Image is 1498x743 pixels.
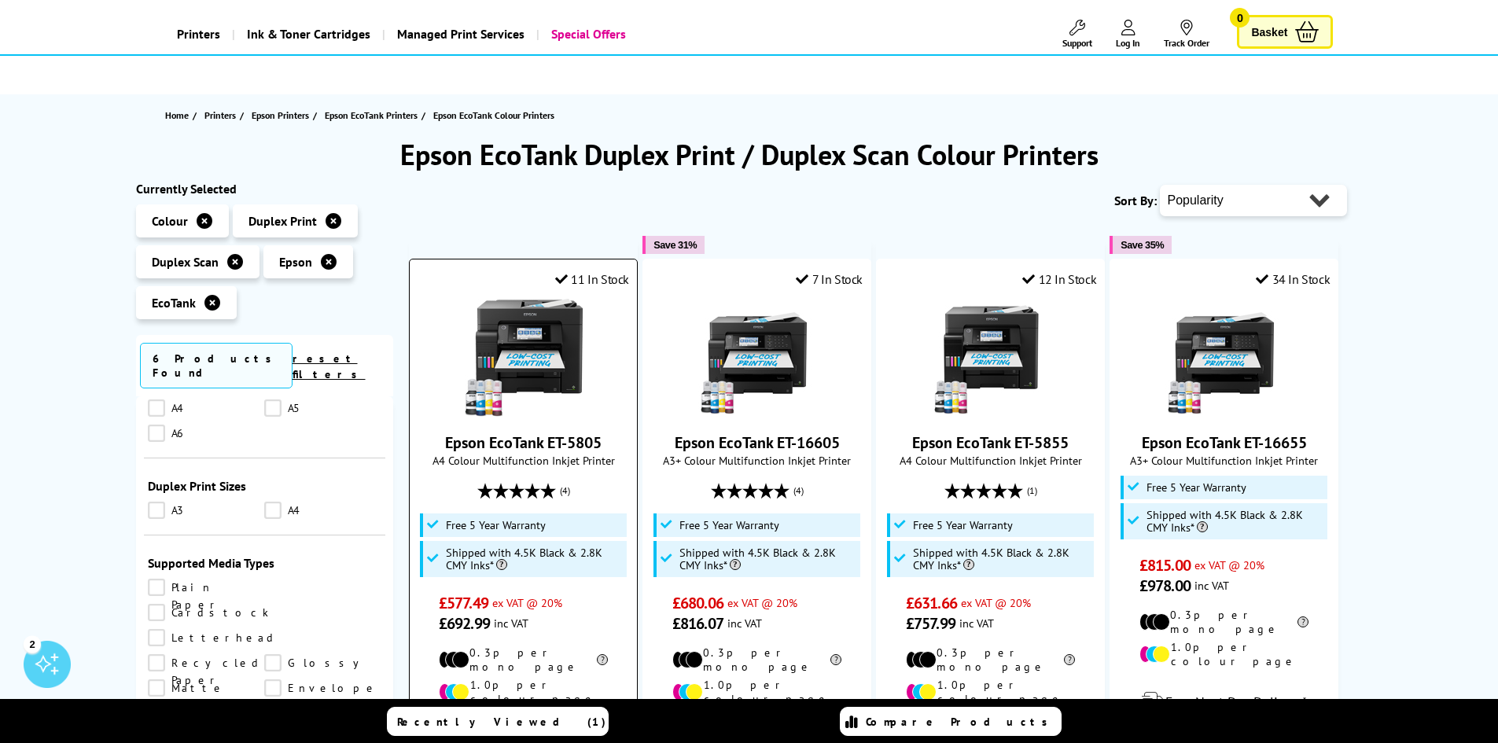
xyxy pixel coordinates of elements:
[651,453,863,468] span: A3+ Colour Multifunction Inkjet Printer
[560,476,570,506] span: (4)
[148,579,265,596] a: Plain Paper
[152,295,196,311] span: EcoTank
[1194,578,1229,593] span: inc VAT
[148,604,269,621] a: Cardstock
[1251,21,1287,42] span: Basket
[1114,193,1157,208] span: Sort By:
[152,213,188,229] span: Colour
[325,107,418,123] span: Epson EcoTank Printers
[264,654,381,671] a: Glossy
[165,107,193,123] a: Home
[1116,37,1140,49] span: Log In
[1118,453,1330,468] span: A3+ Colour Multifunction Inkjet Printer
[252,107,313,123] a: Epson Printers
[796,271,863,287] div: 7 In Stock
[912,432,1069,453] a: Epson EcoTank ET-5855
[1062,20,1092,49] a: Support
[906,678,1075,706] li: 1.0p per colour page
[672,593,723,613] span: £680.06
[1165,299,1283,417] img: Epson EcoTank ET-16655
[1147,481,1246,494] span: Free 5 Year Warranty
[961,595,1031,610] span: ex VAT @ 20%
[264,502,381,519] a: A4
[727,595,797,610] span: ex VAT @ 20%
[264,399,381,417] a: A5
[1139,576,1191,596] span: £978.00
[293,351,366,381] a: reset filters
[642,236,705,254] button: Save 31%
[840,707,1062,736] a: Compare Products
[675,432,840,453] a: Epson EcoTank ET-16605
[679,519,779,532] span: Free 5 Year Warranty
[279,254,312,270] span: Epson
[866,715,1056,729] span: Compare Products
[24,635,41,653] div: 2
[672,646,841,674] li: 0.3p per mono page
[439,613,490,634] span: £692.99
[248,213,317,229] span: Duplex Print
[152,254,219,270] span: Duplex Scan
[1121,239,1164,251] span: Save 35%
[140,343,293,388] span: 6 Products Found
[1139,640,1308,668] li: 1.0p per colour page
[1164,20,1209,49] a: Track Order
[446,519,546,532] span: Free 5 Year Warranty
[136,181,394,197] div: Currently Selected
[1027,476,1037,506] span: (1)
[397,715,606,729] span: Recently Viewed (1)
[148,478,382,494] div: Duplex Print Sizes
[204,107,240,123] a: Printers
[913,519,1013,532] span: Free 5 Year Warranty
[1237,15,1333,49] a: Basket 0
[204,107,236,123] span: Printers
[165,14,232,54] a: Printers
[1118,680,1330,724] div: modal_delivery
[232,14,382,54] a: Ink & Toner Cartridges
[494,616,528,631] span: inc VAT
[492,595,562,610] span: ex VAT @ 20%
[932,299,1050,417] img: Epson EcoTank ET-5855
[698,404,816,420] a: Epson EcoTank ET-16605
[1139,608,1308,636] li: 0.3p per mono page
[418,453,629,468] span: A4 Colour Multifunction Inkjet Printer
[465,404,583,420] a: Epson EcoTank ET-5805
[1142,432,1307,453] a: Epson EcoTank ET-16655
[885,453,1096,468] span: A4 Colour Multifunction Inkjet Printer
[679,546,857,572] span: Shipped with 4.5K Black & 2.8K CMY Inks*
[1110,236,1172,254] button: Save 35%
[906,593,957,613] span: £631.66
[536,14,638,54] a: Special Offers
[1147,509,1324,534] span: Shipped with 4.5K Black & 2.8K CMY Inks*
[148,629,278,646] a: Letterhead
[433,109,554,121] span: Epson EcoTank Colour Printers
[672,678,841,706] li: 1.0p per colour page
[445,432,602,453] a: Epson EcoTank ET-5805
[387,707,609,736] a: Recently Viewed (1)
[325,107,421,123] a: Epson EcoTank Printers
[959,616,994,631] span: inc VAT
[906,613,955,634] span: £757.99
[727,616,762,631] span: inc VAT
[439,678,608,706] li: 1.0p per colour page
[555,271,629,287] div: 11 In Stock
[148,555,382,571] div: Supported Media Types
[698,299,816,417] img: Epson EcoTank ET-16605
[148,654,265,671] a: Recycled Paper
[793,476,804,506] span: (4)
[136,136,1363,173] h1: Epson EcoTank Duplex Print / Duplex Scan Colour Printers
[439,646,608,674] li: 0.3p per mono page
[653,239,697,251] span: Save 31%
[1139,555,1191,576] span: £815.00
[148,679,265,697] a: Matte
[1062,37,1092,49] span: Support
[1256,271,1330,287] div: 34 In Stock
[672,613,723,634] span: £816.07
[382,14,536,54] a: Managed Print Services
[932,404,1050,420] a: Epson EcoTank ET-5855
[148,399,265,417] a: A4
[252,107,309,123] span: Epson Printers
[1116,20,1140,49] a: Log In
[906,646,1075,674] li: 0.3p per mono page
[1194,557,1264,572] span: ex VAT @ 20%
[439,593,488,613] span: £577.49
